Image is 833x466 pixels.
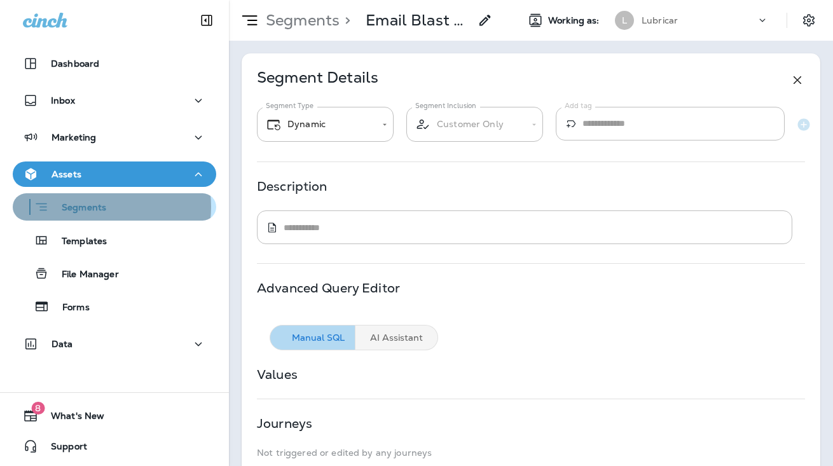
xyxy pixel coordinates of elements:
[13,161,216,187] button: Assets
[548,15,602,26] span: Working as:
[13,51,216,76] button: Dashboard
[52,339,73,349] p: Data
[13,88,216,113] button: Inbox
[257,369,298,380] p: Values
[257,181,327,191] p: Description
[13,193,216,221] button: Segments
[257,448,805,458] p: Not triggered or edited by any journeys
[270,325,355,350] button: Manual SQL
[49,236,107,248] p: Templates
[189,8,224,33] button: Collapse Sidebar
[38,411,104,426] span: What's New
[366,11,470,30] p: Email Blast - VIP Version* - NM Stores
[51,95,75,106] p: Inbox
[266,117,373,132] div: Dynamic
[31,402,45,415] span: 8
[797,9,820,32] button: Settings
[49,269,119,281] p: File Manager
[13,227,216,254] button: Templates
[13,434,216,459] button: Support
[13,260,216,287] button: File Manager
[38,441,87,456] span: Support
[257,72,378,88] p: Segment Details
[615,11,634,30] div: L
[642,15,678,25] p: Lubricar
[415,101,476,111] label: Segment Inclusion
[13,125,216,150] button: Marketing
[13,331,216,357] button: Data
[257,283,400,293] p: Advanced Query Editor
[266,101,313,111] label: Segment Type
[49,202,106,215] p: Segments
[52,169,81,179] p: Assets
[13,293,216,320] button: Forms
[415,116,523,132] div: Customer Only
[50,302,90,314] p: Forms
[355,325,438,350] button: AI Assistant
[52,132,96,142] p: Marketing
[340,11,350,30] p: >
[257,418,312,428] p: Journeys
[261,11,340,30] p: Segments
[51,58,99,69] p: Dashboard
[13,403,216,428] button: 8What's New
[565,101,592,111] label: Add tag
